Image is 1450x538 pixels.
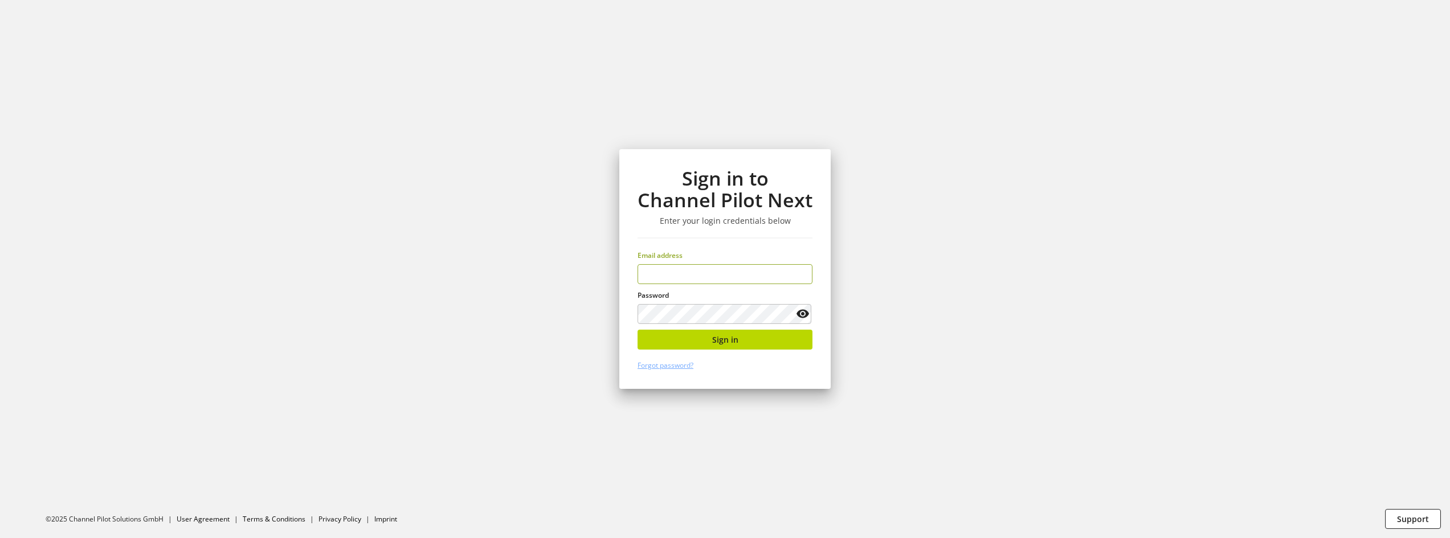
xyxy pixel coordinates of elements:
[1397,513,1429,525] span: Support
[374,514,397,524] a: Imprint
[1385,509,1441,529] button: Support
[46,514,177,524] li: ©2025 Channel Pilot Solutions GmbH
[638,167,812,211] h1: Sign in to Channel Pilot Next
[638,360,693,370] a: Forgot password?
[638,330,812,350] button: Sign in
[243,514,305,524] a: Terms & Conditions
[638,216,812,226] h3: Enter your login credentials below
[177,514,230,524] a: User Agreement
[638,250,683,260] span: Email address
[318,514,361,524] a: Privacy Policy
[638,290,669,300] span: Password
[712,334,738,346] span: Sign in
